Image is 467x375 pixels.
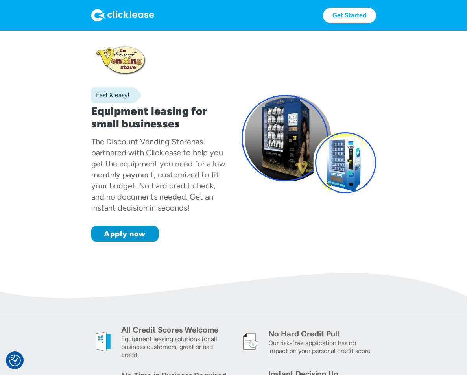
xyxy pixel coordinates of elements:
img: credit icon [238,330,262,353]
div: Our risk-free application has no impact on your personal credit score. [268,339,376,355]
img: welcome icon [91,330,115,353]
a: Apply now [91,226,159,242]
button: Consent Preferences [9,355,21,366]
h1: Equipment leasing for small businesses [91,105,226,130]
div: Fast & easy! [91,91,129,99]
div: Equipment leasing solutions for all business customers, great or bad credit. [121,335,229,359]
a: Get Started [323,8,376,23]
img: Revisit consent button [9,355,21,366]
div: The Discount Vending Store [91,137,191,146]
img: Logo [91,9,154,22]
div: has partnered with Clicklease to help you get the equipment you need for a low monthly payment, c... [91,137,225,212]
div: All Credit Scores Welcome [121,324,229,335]
div: No Hard Credit Pull [268,328,376,339]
